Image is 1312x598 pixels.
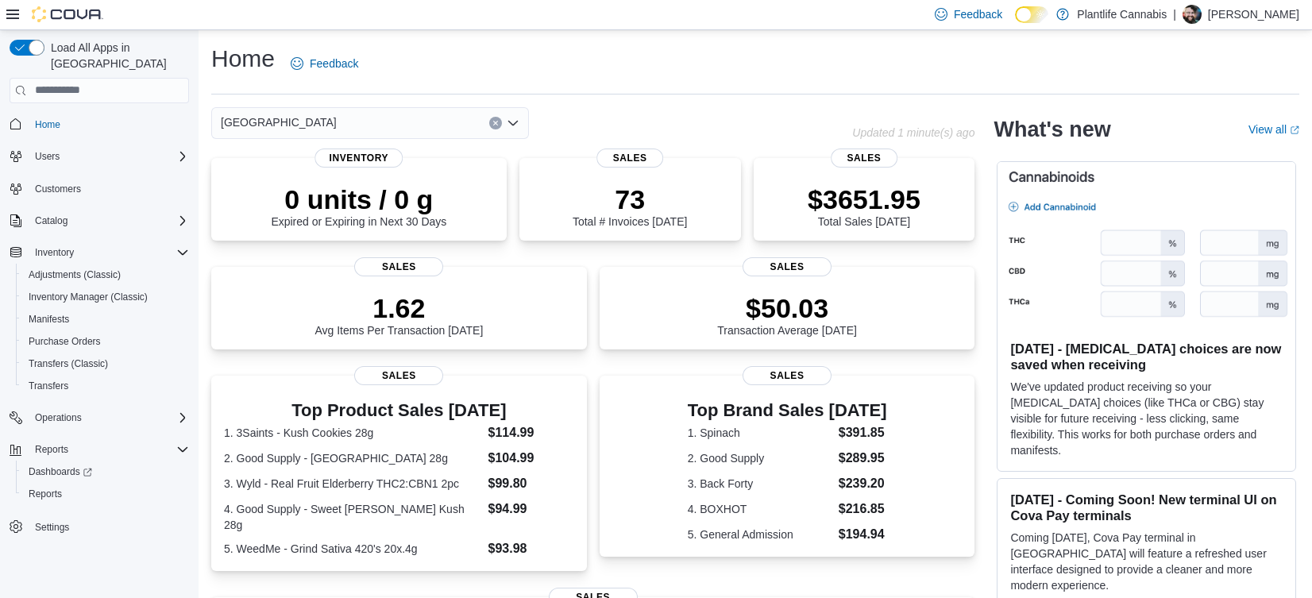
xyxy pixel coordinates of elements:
dt: 3. Back Forty [688,476,832,492]
span: Load All Apps in [GEOGRAPHIC_DATA] [44,40,189,71]
span: Customers [35,183,81,195]
div: Total Sales [DATE] [808,183,920,228]
h3: [DATE] - Coming Soon! New terminal UI on Cova Pay terminals [1010,492,1283,523]
a: Purchase Orders [22,332,107,351]
p: [PERSON_NAME] [1208,5,1299,24]
span: Inventory Manager (Classic) [29,291,148,303]
span: Home [29,114,189,134]
button: Purchase Orders [16,330,195,353]
p: Plantlife Cannabis [1077,5,1167,24]
span: Sales [831,149,897,168]
span: Inventory [35,246,74,259]
dd: $239.20 [839,474,887,493]
span: Dashboards [22,462,189,481]
p: 1.62 [314,292,483,324]
button: Customers [3,177,195,200]
dt: 2. Good Supply [688,450,832,466]
a: Transfers (Classic) [22,354,114,373]
span: Adjustments (Classic) [29,268,121,281]
dt: 5. General Admission [688,527,832,542]
dd: $94.99 [488,500,574,519]
span: Catalog [29,211,189,230]
span: Manifests [22,310,189,329]
span: Feedback [310,56,358,71]
span: Catalog [35,214,68,227]
img: Cova [32,6,103,22]
button: Catalog [29,211,74,230]
a: Home [29,115,67,134]
a: Settings [29,518,75,537]
div: Total # Invoices [DATE] [573,183,687,228]
p: 73 [573,183,687,215]
span: Sales [596,149,663,168]
a: Feedback [284,48,365,79]
span: [GEOGRAPHIC_DATA] [221,113,337,132]
button: Reports [16,483,195,505]
span: Home [35,118,60,131]
button: Inventory Manager (Classic) [16,286,195,308]
button: Inventory [3,241,195,264]
h1: Home [211,43,275,75]
button: Settings [3,515,195,538]
dt: 4. BOXHOT [688,501,832,517]
span: Inventory [314,149,403,168]
span: Transfers [29,380,68,392]
dt: 1. 3Saints - Kush Cookies 28g [224,425,482,441]
dd: $216.85 [839,500,887,519]
span: Reports [22,484,189,503]
h3: [DATE] - [MEDICAL_DATA] choices are now saved when receiving [1010,341,1283,372]
button: Transfers [16,375,195,397]
a: View allExternal link [1248,123,1299,136]
span: Transfers (Classic) [22,354,189,373]
span: Customers [29,179,189,199]
dd: $289.95 [839,449,887,468]
p: $50.03 [717,292,857,324]
a: Transfers [22,376,75,395]
span: Inventory [29,243,189,262]
button: Reports [29,440,75,459]
a: Dashboards [22,462,98,481]
button: Adjustments (Classic) [16,264,195,286]
input: Dark Mode [1015,6,1048,23]
p: Coming [DATE], Cova Pay terminal in [GEOGRAPHIC_DATA] will feature a refreshed user interface des... [1010,530,1283,593]
dd: $194.94 [839,525,887,544]
dd: $99.80 [488,474,574,493]
dd: $391.85 [839,423,887,442]
span: Sales [354,257,443,276]
button: Users [29,147,66,166]
h3: Top Brand Sales [DATE] [688,401,887,420]
button: Manifests [16,308,195,330]
div: Avg Items Per Transaction [DATE] [314,292,483,337]
span: Reports [35,443,68,456]
p: We've updated product receiving so your [MEDICAL_DATA] choices (like THCa or CBG) stay visible fo... [1010,379,1283,458]
a: Inventory Manager (Classic) [22,287,154,307]
h2: What's new [994,117,1110,142]
p: $3651.95 [808,183,920,215]
button: Inventory [29,243,80,262]
dd: $104.99 [488,449,574,468]
span: Transfers (Classic) [29,357,108,370]
span: Adjustments (Classic) [22,265,189,284]
button: Open list of options [507,117,519,129]
a: Manifests [22,310,75,329]
span: Sales [354,366,443,385]
span: Purchase Orders [22,332,189,351]
span: Dashboards [29,465,92,478]
a: Adjustments (Classic) [22,265,127,284]
dt: 3. Wyld - Real Fruit Elderberry THC2:CBN1 2pc [224,476,482,492]
button: Operations [3,407,195,429]
span: Transfers [22,376,189,395]
dt: 2. Good Supply - [GEOGRAPHIC_DATA] 28g [224,450,482,466]
p: | [1173,5,1176,24]
span: Users [35,150,60,163]
p: 0 units / 0 g [271,183,446,215]
a: Dashboards [16,461,195,483]
span: Settings [29,516,189,536]
dt: 5. WeedMe - Grind Sativa 420's 20x.4g [224,541,482,557]
button: Transfers (Classic) [16,353,195,375]
span: Manifests [29,313,69,326]
button: Users [3,145,195,168]
span: Operations [35,411,82,424]
a: Reports [22,484,68,503]
span: Feedback [954,6,1002,22]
